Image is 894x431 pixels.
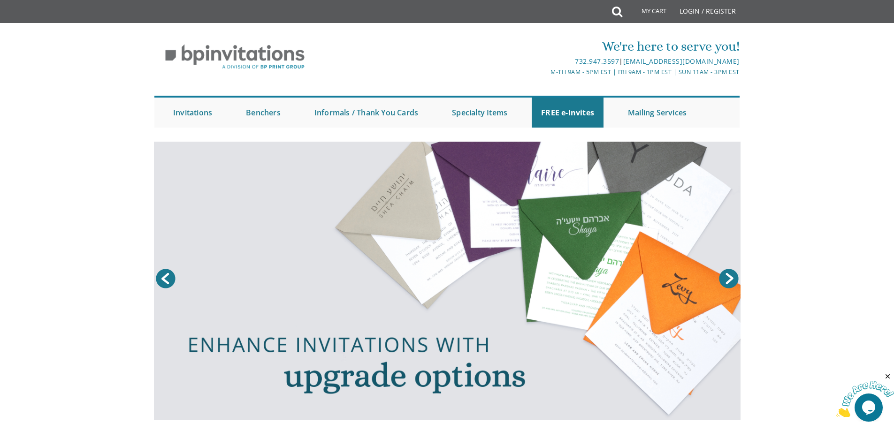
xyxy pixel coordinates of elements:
a: Informals / Thank You Cards [305,98,428,128]
a: Mailing Services [619,98,696,128]
a: Prev [154,267,177,290]
a: My Cart [621,1,673,24]
div: M-Th 9am - 5pm EST | Fri 9am - 1pm EST | Sun 11am - 3pm EST [350,67,740,77]
a: Specialty Items [443,98,517,128]
a: Invitations [164,98,222,128]
a: Benchers [237,98,290,128]
a: Next [717,267,741,290]
div: | [350,56,740,67]
a: FREE e-Invites [532,98,604,128]
div: We're here to serve you! [350,37,740,56]
iframe: chat widget [836,372,894,417]
img: BP Invitation Loft [154,38,315,76]
a: 732.947.3597 [575,57,619,66]
a: [EMAIL_ADDRESS][DOMAIN_NAME] [623,57,740,66]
